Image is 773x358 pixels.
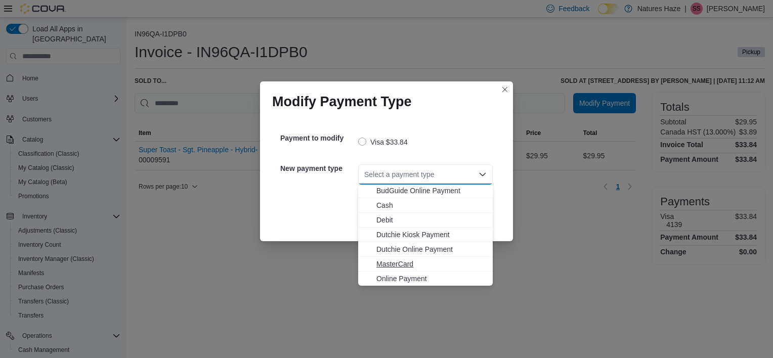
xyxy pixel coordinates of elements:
input: Accessible screen reader label [364,168,365,181]
span: Online Payment [376,274,487,284]
span: Dutchie Online Payment [376,244,487,254]
label: Visa $33.84 [358,136,408,148]
h5: New payment type [280,158,356,178]
div: Choose from the following options [358,154,493,286]
button: Dutchie Kiosk Payment [358,228,493,242]
span: Debit [376,215,487,225]
span: BudGuide Online Payment [376,186,487,196]
button: Debit [358,213,493,228]
button: Dutchie Online Payment [358,242,493,257]
button: Close list of options [479,170,487,178]
span: Dutchie Kiosk Payment [376,230,487,240]
span: Cash [376,200,487,210]
span: MasterCard [376,259,487,269]
h5: Payment to modify [280,128,356,148]
h1: Modify Payment Type [272,94,412,110]
button: Cash [358,198,493,213]
button: MasterCard [358,257,493,272]
button: Closes this modal window [499,83,511,96]
button: Online Payment [358,272,493,286]
button: BudGuide Online Payment [358,184,493,198]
